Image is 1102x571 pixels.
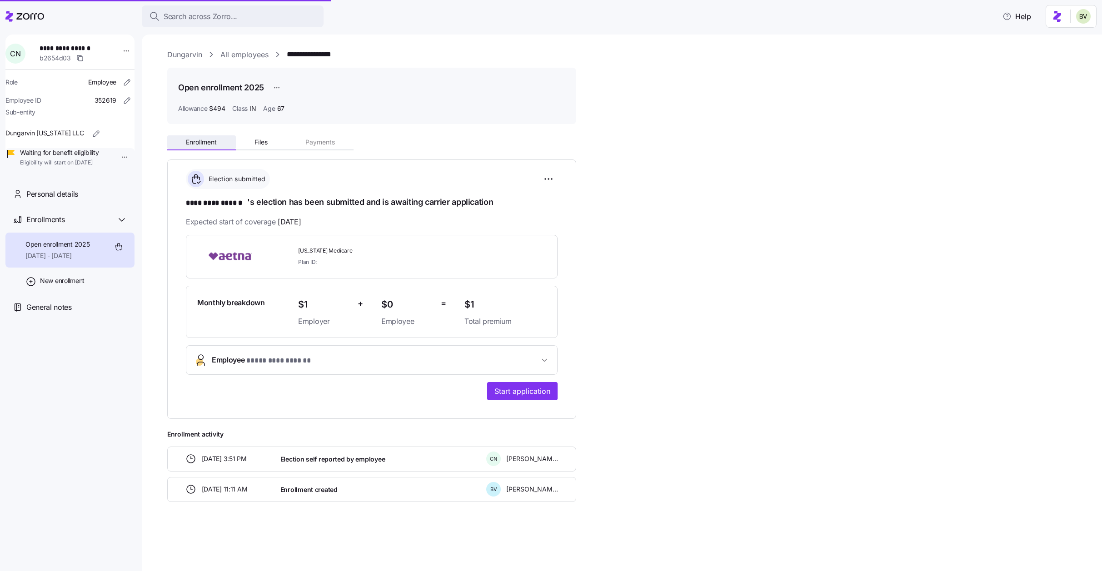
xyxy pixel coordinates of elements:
span: Election self reported by employee [280,455,385,464]
span: Files [254,139,268,145]
span: Expected start of coverage [186,216,301,228]
span: [DATE] 11:11 AM [202,485,248,494]
img: 676487ef2089eb4995defdc85707b4f5 [1076,9,1091,24]
span: Eligibility will start on [DATE] [20,159,99,167]
span: Total premium [464,316,546,327]
span: [US_STATE] Medicare [298,247,457,255]
span: C N [10,50,20,57]
span: Start application [494,386,550,397]
span: b2654d03 [40,54,71,63]
span: New enrollment [40,276,85,285]
span: $0 [381,297,434,312]
span: Enrollment activity [167,430,576,439]
span: Election submitted [206,174,266,184]
span: Monthly breakdown [197,297,265,308]
span: 352619 [95,96,116,105]
span: Enrollment [186,139,217,145]
span: [PERSON_NAME] [506,485,558,494]
span: Allowance [178,104,207,113]
span: [DATE] [278,216,301,228]
a: All employees [220,49,269,60]
span: [DATE] - [DATE] [25,251,90,260]
span: $1 [464,297,546,312]
span: 67 [277,104,284,113]
span: Sub-entity [5,108,35,117]
button: Search across Zorro... [142,5,324,27]
span: General notes [26,302,72,313]
span: $1 [298,297,350,312]
span: Plan ID: [298,258,317,266]
span: Employee [212,354,312,367]
span: IN [249,104,256,113]
span: C N [490,457,497,462]
span: Enrollment created [280,485,338,494]
span: Personal details [26,189,78,200]
span: Employee [381,316,434,327]
span: Dungarvin [US_STATE] LLC [5,129,84,138]
a: Dungarvin [167,49,202,60]
span: Search across Zorro... [164,11,237,22]
span: Employee [88,78,116,87]
span: B V [490,487,497,492]
span: = [441,297,446,310]
img: Aetna [197,246,263,267]
span: Class [232,104,248,113]
h1: 's election has been submitted and is awaiting carrier application [186,196,558,209]
span: Enrollments [26,214,65,225]
span: Waiting for benefit eligibility [20,148,99,157]
span: Age [263,104,275,113]
button: Start application [487,382,558,400]
span: [PERSON_NAME] [506,454,558,463]
span: Role [5,78,18,87]
span: Employer [298,316,350,327]
span: Open enrollment 2025 [25,240,90,249]
span: Employee ID [5,96,41,105]
button: Help [995,7,1038,25]
span: Payments [305,139,335,145]
span: + [358,297,363,310]
span: $494 [209,104,225,113]
span: Help [1002,11,1031,22]
span: [DATE] 3:51 PM [202,454,247,463]
h1: Open enrollment 2025 [178,82,264,93]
